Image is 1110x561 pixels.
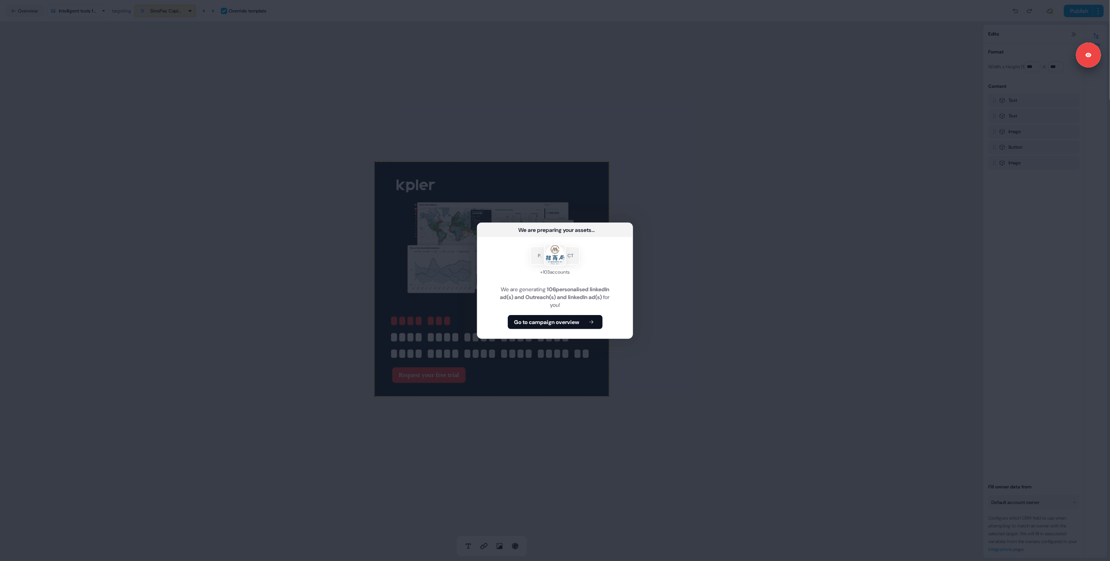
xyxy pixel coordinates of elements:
[487,285,623,309] div: We are generating for you!
[530,268,580,276] div: + 103 accounts
[514,318,580,326] b: Go to campaign overview
[500,286,610,301] b: 106 personalised linkedIn ad(s) and Outreach(s) and linkedIn ad(s)
[568,252,574,260] div: CT
[508,315,603,329] button: Go to campaign overview
[592,226,595,234] div: ...
[538,252,541,260] div: P.
[519,226,592,234] div: We are preparing your assets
